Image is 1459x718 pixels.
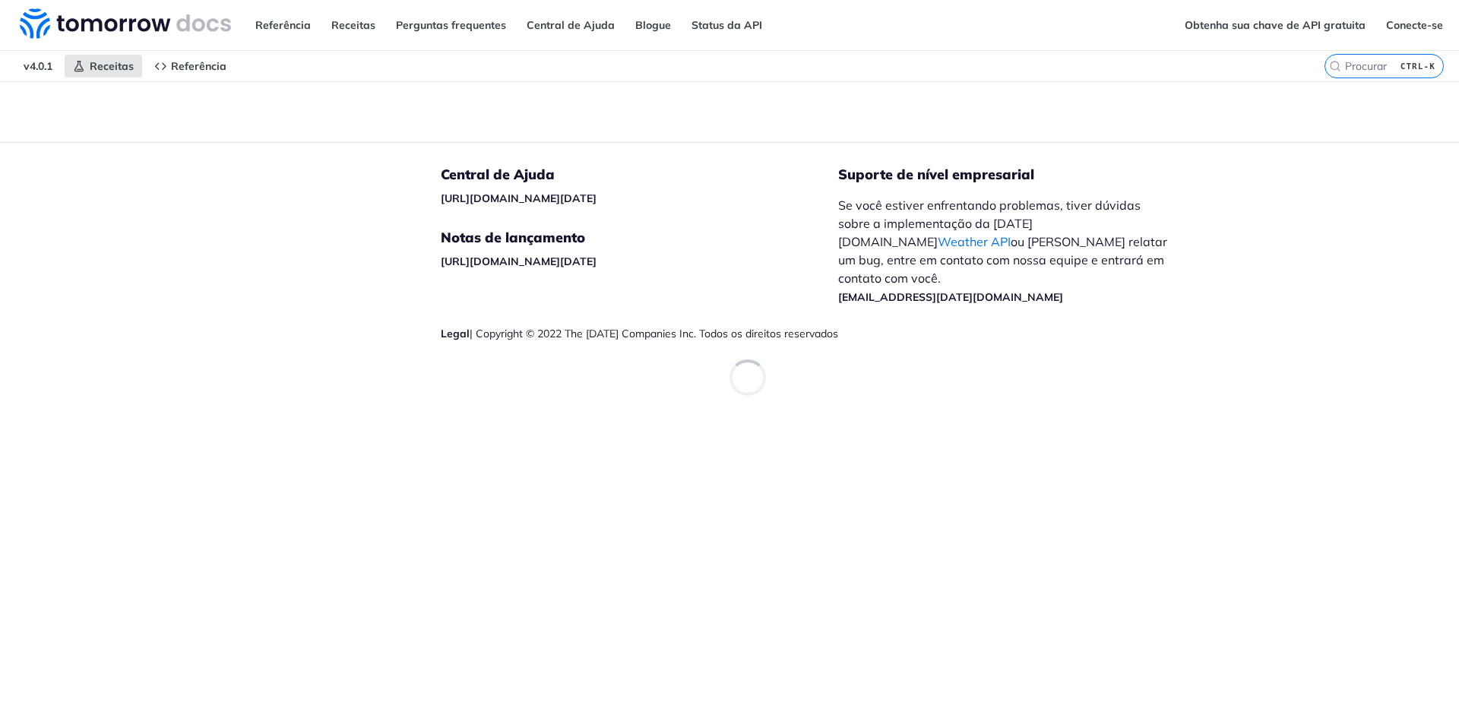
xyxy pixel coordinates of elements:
font: Receitas [331,18,375,32]
font: Central de Ajuda [527,18,615,32]
a: Weather API [938,234,1011,249]
font: Central de Ajuda [441,166,555,183]
a: Obtenha sua chave de API gratuita [1176,14,1374,36]
a: Referência [146,55,235,77]
img: Documentação da API do clima do Tomorrow.io [20,8,231,39]
a: Central de Ajuda [518,14,623,36]
a: [URL][DOMAIN_NAME][DATE] [441,255,597,268]
a: Legal [441,327,470,340]
font: Blogue [635,18,671,32]
font: Perguntas frequentes [396,18,506,32]
font: Status da API [692,18,762,32]
a: [EMAIL_ADDRESS][DATE][DOMAIN_NAME] [838,290,1063,304]
font: Notas de lançamento [441,229,585,246]
a: Conecte-se [1378,14,1451,36]
a: Perguntas frequentes [388,14,514,36]
a: Status da API [683,14,771,36]
a: Receitas [323,14,384,36]
a: [URL][DOMAIN_NAME][DATE] [441,191,597,205]
a: Blogue [627,14,679,36]
a: Receitas [65,55,142,77]
font: v4.0.1 [24,59,52,73]
a: Referência [247,14,319,36]
font: Conecte-se [1386,18,1443,32]
font: | Copyright © 2022 The [DATE] Companies Inc. Todos os direitos reservados [470,327,838,340]
font: Obtenha sua chave de API gratuita [1185,18,1366,32]
svg: Procurar [1329,60,1341,72]
kbd: CTRL-K [1397,59,1439,74]
font: Suporte de nível empresarial [838,166,1034,183]
font: Referência [171,59,226,73]
font: Referência [255,18,311,32]
font: Se você estiver enfrentando problemas, tiver dúvidas sobre a implementação da [DATE][DOMAIN_NAME] [838,198,1141,249]
font: Receitas [90,59,134,73]
font: ou [PERSON_NAME] relatar um bug, entre em contato com nossa equipe e entrará em contato com você. [838,234,1167,286]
